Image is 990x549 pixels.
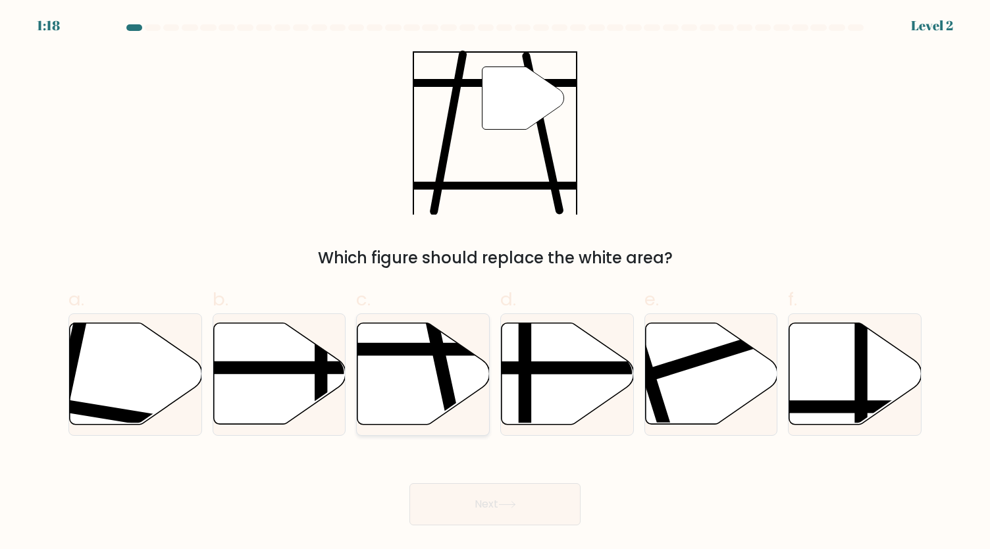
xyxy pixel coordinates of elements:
[911,16,953,36] div: Level 2
[356,286,371,312] span: c.
[482,67,563,130] g: "
[500,286,516,312] span: d.
[644,286,659,312] span: e.
[68,286,84,312] span: a.
[788,286,797,312] span: f.
[76,246,914,270] div: Which figure should replace the white area?
[213,286,228,312] span: b.
[37,16,60,36] div: 1:18
[409,483,581,525] button: Next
